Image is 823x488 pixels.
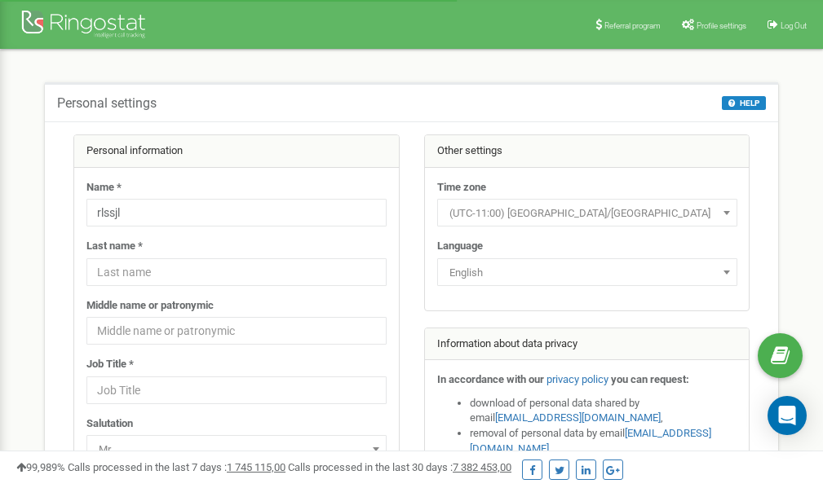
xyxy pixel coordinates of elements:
label: Time zone [437,180,486,196]
li: download of personal data shared by email , [470,396,737,426]
label: Middle name or patronymic [86,298,214,314]
h5: Personal settings [57,96,157,111]
input: Name [86,199,387,226]
span: English [443,262,732,284]
label: Name * [86,180,122,196]
input: Last name [86,258,387,286]
strong: you can request: [611,373,689,385]
span: Profile settings [697,21,746,30]
div: Information about data privacy [425,328,750,361]
span: 99,989% [16,461,65,473]
div: Personal information [74,135,399,168]
u: 1 745 115,00 [227,461,285,473]
span: Calls processed in the last 7 days : [68,461,285,473]
span: Calls processed in the last 30 days : [288,461,511,473]
button: HELP [722,96,766,110]
u: 7 382 453,00 [453,461,511,473]
input: Job Title [86,376,387,404]
a: [EMAIL_ADDRESS][DOMAIN_NAME] [495,411,661,424]
div: Other settings [425,135,750,168]
a: privacy policy [546,373,608,385]
div: Open Intercom Messenger [768,396,807,435]
strong: In accordance with our [437,373,544,385]
span: (UTC-11:00) Pacific/Midway [437,199,737,226]
span: (UTC-11:00) Pacific/Midway [443,202,732,225]
span: English [437,258,737,286]
label: Job Title * [86,357,134,372]
span: Mr. [92,438,381,461]
input: Middle name or patronymic [86,317,387,345]
span: Log Out [781,21,807,30]
label: Language [437,239,483,254]
label: Salutation [86,416,133,432]
label: Last name * [86,239,143,254]
span: Referral program [604,21,661,30]
li: removal of personal data by email , [470,426,737,456]
span: Mr. [86,435,387,463]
